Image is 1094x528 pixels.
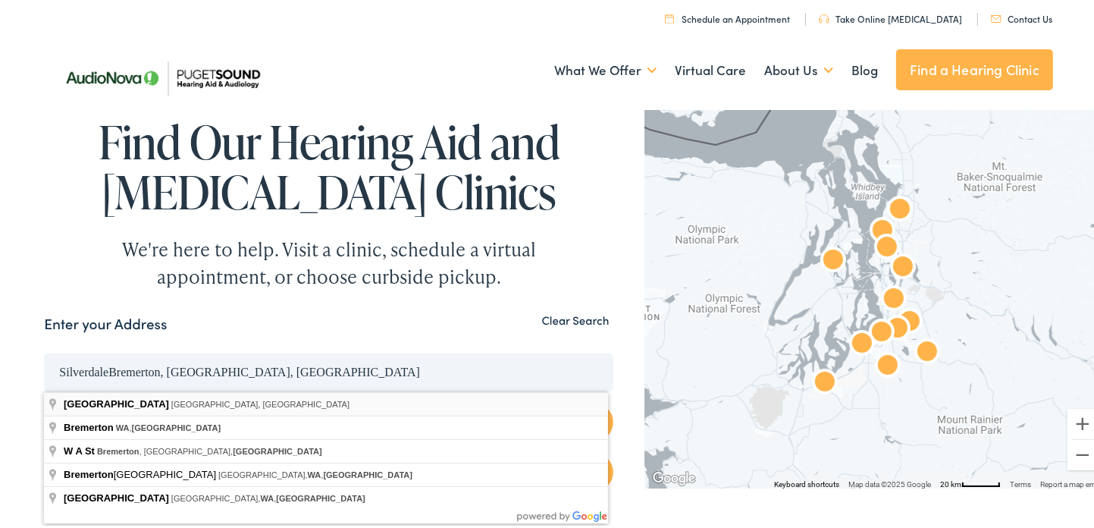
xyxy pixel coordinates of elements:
div: AudioNova [869,228,905,264]
h1: Find Our Hearing Aid and [MEDICAL_DATA] Clinics [44,114,613,214]
a: Find a Hearing Clinic [896,46,1053,87]
button: Keyboard shortcuts [774,476,839,487]
a: Take Online [MEDICAL_DATA] [819,9,962,22]
a: Terms (opens in new tab) [1010,477,1031,486]
div: AudioNova [909,332,945,369]
div: AudioNova [864,211,901,247]
span: , [GEOGRAPHIC_DATA], [97,444,322,453]
span: [GEOGRAPHIC_DATA] [64,489,169,501]
a: Contact Us [991,9,1052,22]
span: WA [260,491,274,500]
span: [GEOGRAPHIC_DATA] [276,491,365,500]
label: Enter your Address [44,310,167,332]
span: [GEOGRAPHIC_DATA] [64,395,169,407]
a: Virtual Care [675,39,746,96]
a: Open this area in Google Maps (opens a new window) [649,466,699,486]
img: Google [649,466,699,486]
span: Map data ©2025 Google [848,477,931,486]
img: utility icon [991,12,1002,20]
span: 20 km [940,477,961,486]
span: [GEOGRAPHIC_DATA], [GEOGRAPHIC_DATA] [171,397,350,406]
span: Bremerton [97,444,139,453]
a: About Us [764,39,833,96]
button: Clear Search [538,310,614,325]
img: utility icon [665,11,674,20]
button: Map Scale: 20 km per 48 pixels [936,475,1005,486]
div: We're here to help. Visit a clinic, schedule a virtual appointment, or choose curbside pickup. [86,233,572,288]
div: AudioNova [807,363,843,399]
img: utility icon [819,11,829,20]
input: Enter your address or zip code [44,350,613,388]
div: AudioNova [879,309,916,345]
a: Blog [851,39,878,96]
div: AudioNova [876,279,912,316]
span: [GEOGRAPHIC_DATA] [64,466,218,477]
div: AudioNova [885,247,921,284]
div: AudioNova [892,302,928,338]
span: [GEOGRAPHIC_DATA], , [218,467,412,476]
span: [GEOGRAPHIC_DATA], , [171,491,365,500]
span: [GEOGRAPHIC_DATA] [323,467,412,476]
span: W A St [64,442,95,454]
span: [GEOGRAPHIC_DATA] [132,420,221,429]
div: AudioNova [864,313,900,349]
span: , [116,420,221,429]
a: What We Offer [554,39,657,96]
div: Puget Sound Hearing Aid &#038; Audiology by AudioNova [882,190,918,226]
span: WA [116,420,130,429]
span: WA [308,467,321,476]
div: AudioNova [815,240,851,277]
span: Bremerton [64,466,114,477]
span: Bremerton [64,419,114,430]
div: AudioNova [870,346,906,382]
div: AudioNova [844,324,880,360]
span: [GEOGRAPHIC_DATA] [233,444,322,453]
a: Schedule an Appointment [665,9,790,22]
